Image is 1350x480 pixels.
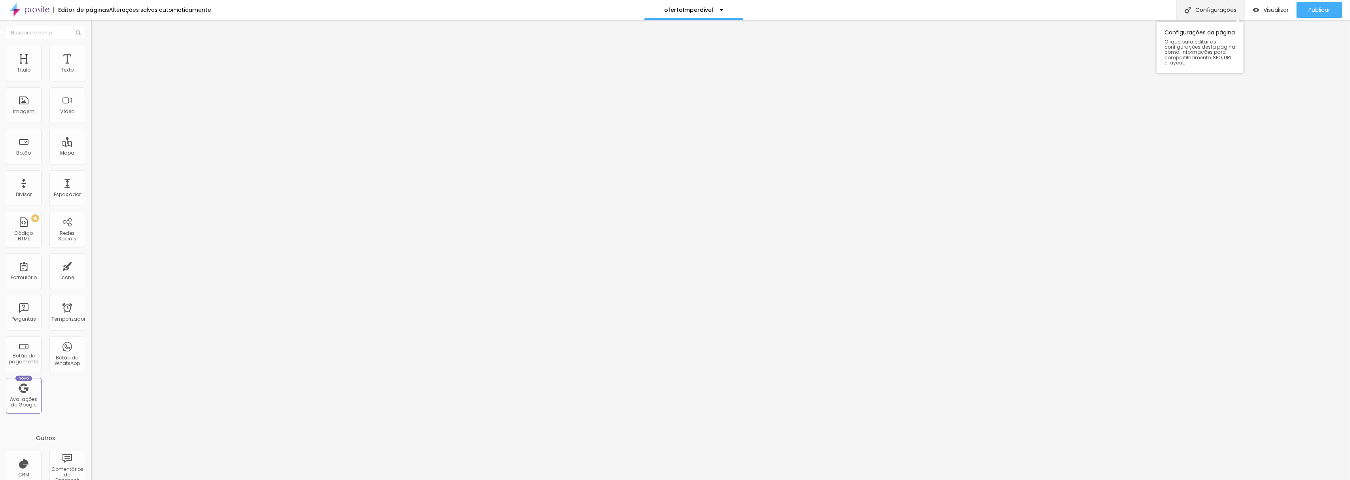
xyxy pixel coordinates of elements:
[1185,7,1191,13] img: Ícone
[9,352,39,365] font: Botão de pagamento
[1195,6,1236,14] font: Configurações
[1308,6,1330,14] font: Publicar
[91,20,1350,480] iframe: Editor
[10,396,38,408] font: Avaliações do Google
[13,108,34,115] font: Imagem
[1164,28,1235,36] font: Configurações da página
[1164,38,1235,66] font: Clique para editar as configurações desta página como: Informações para compartilhamento, SEO, UR...
[15,230,33,242] font: Código HTML
[58,230,76,242] font: Redes Sociais
[16,191,32,198] font: Divisor
[60,108,74,115] font: Vídeo
[17,149,31,156] font: Botão
[76,30,81,35] img: Ícone
[11,274,37,281] font: Formulário
[1245,2,1297,18] button: Visualizar
[11,316,36,322] font: Perguntas
[665,6,714,14] font: ofertaImperdivel
[18,471,29,478] font: CRM
[1253,7,1259,13] img: view-1.svg
[1263,6,1289,14] font: Visualizar
[19,376,29,381] font: Novo
[6,26,85,40] input: Buscar elemento
[58,6,109,14] font: Editor de páginas
[109,6,211,14] font: Alterações salvas automaticamente
[60,149,74,156] font: Mapa
[1297,2,1342,18] button: Publicar
[61,66,74,73] font: Texto
[51,316,85,322] font: Temporizador
[54,191,81,198] font: Espaçador
[17,66,30,73] font: Título
[36,434,55,442] font: Outros
[61,274,74,281] font: Ícone
[55,354,80,367] font: Botão do WhatsApp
